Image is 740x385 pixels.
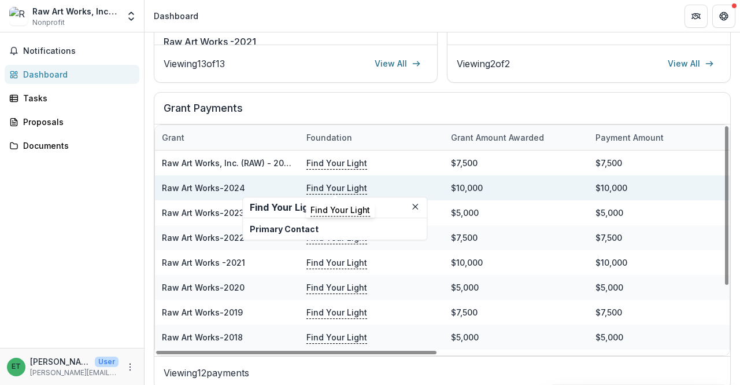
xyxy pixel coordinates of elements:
div: Raw Art Works, Inc. (RAW) [32,5,119,17]
a: Proposals [5,112,139,131]
a: Documents [5,136,139,155]
div: Grant amount awarded [444,131,551,144]
div: Dashboard [23,68,130,80]
span: Nonprofit [32,17,65,28]
div: Tasks [23,92,130,104]
div: $5,000 [589,325,733,350]
button: Partners [684,5,708,28]
button: Open entity switcher [123,5,139,28]
p: [PERSON_NAME] [30,355,90,368]
p: User [95,357,119,367]
div: $5,000 [444,325,589,350]
a: Raw Art Works-2022 [162,233,245,243]
div: $7,500 [589,151,733,175]
p: Find Your Light [306,331,367,343]
button: Get Help [712,5,735,28]
div: $5,000 [444,350,589,375]
div: Payment Amount [589,125,733,150]
div: $5,000 [444,200,589,225]
div: $5,000 [589,200,733,225]
div: Foundation [299,125,444,150]
nav: breadcrumb [149,8,203,24]
a: Raw Art Works, Inc. (RAW) - 2024-25 - Find Your Light Foundation Request for Proposal [162,158,514,168]
p: [PERSON_NAME][EMAIL_ADDRESS][DOMAIN_NAME] [30,368,119,378]
div: Grant amount awarded [444,125,589,150]
div: Documents [23,140,130,152]
p: Find Your Light [306,156,367,169]
p: Find Your Light [306,306,367,318]
a: Raw Art Works -2021 [162,258,245,267]
div: Grant [155,125,299,150]
div: $10,000 [444,250,589,275]
a: Raw Art Works-2023 [162,208,245,218]
a: Raw Art Works-2024 [162,183,245,193]
div: $7,500 [589,300,733,325]
div: Dashboard [154,10,198,22]
p: Primary Contact [250,223,420,235]
span: Notifications [23,46,135,56]
div: Grant [155,131,191,144]
a: Dashboard [5,65,139,84]
button: Close [408,200,422,214]
div: Elliot Tranter [12,363,21,371]
p: Viewing 13 of 13 [164,57,225,71]
a: Raw Art Works-2018 [162,332,243,342]
h2: Grant Payments [164,102,721,124]
a: Raw Art Works-2020 [162,283,245,292]
div: Payment Amount [589,131,671,144]
div: $5,000 [589,275,733,300]
h2: Find Your Light [250,202,420,213]
a: Tasks [5,89,139,108]
div: Proposals [23,116,130,128]
div: $7,500 [444,300,589,325]
p: Viewing 12 payments [164,366,721,380]
div: $10,000 [589,175,733,200]
p: Find Your Light [306,231,367,244]
div: $7,500 [444,225,589,250]
div: $7,500 [444,151,589,175]
div: $7,500 [589,225,733,250]
button: Notifications [5,42,139,60]
a: View All [661,54,721,73]
div: $10,000 [444,175,589,200]
p: Viewing 2 of 2 [457,57,510,71]
div: $5,000 [444,275,589,300]
p: Find Your Light [306,256,367,269]
div: $10,000 [589,250,733,275]
a: Raw Art Works-2019 [162,307,243,317]
p: Find Your Light [306,281,367,294]
img: Raw Art Works, Inc. (RAW) [9,7,28,25]
a: Raw Art Works -2021 [164,35,256,49]
button: More [123,360,137,374]
a: View All [368,54,428,73]
p: Find Your Light [306,181,367,194]
div: $5,000 [589,350,733,375]
div: Foundation [299,131,359,144]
